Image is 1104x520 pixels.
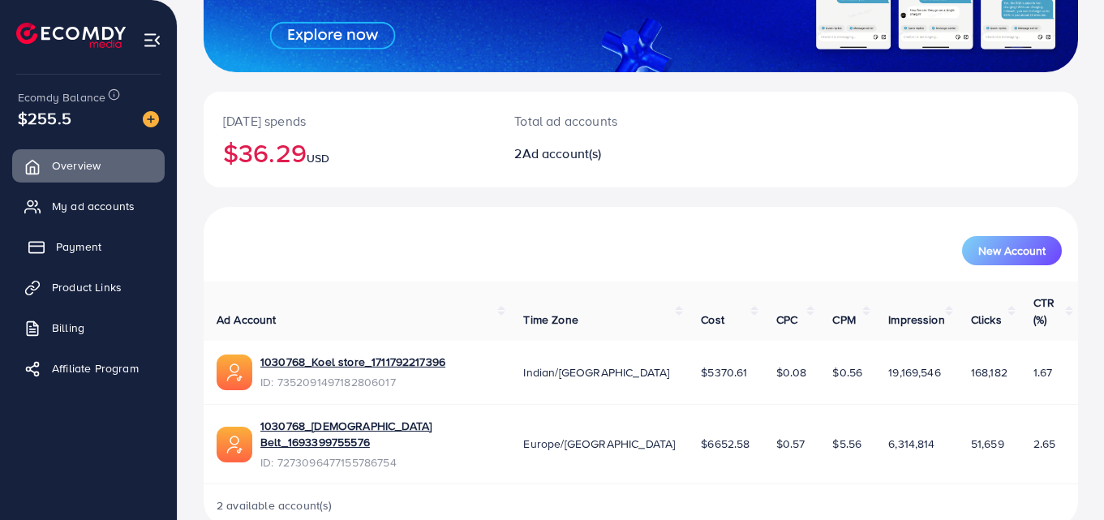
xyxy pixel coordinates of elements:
[962,236,1062,265] button: New Account
[217,312,277,328] span: Ad Account
[776,436,805,452] span: $0.57
[522,144,602,162] span: Ad account(s)
[16,23,126,48] img: logo
[260,454,497,471] span: ID: 7273096477155786754
[52,279,122,295] span: Product Links
[143,31,161,49] img: menu
[888,364,941,380] span: 19,169,546
[776,312,797,328] span: CPC
[260,354,445,370] a: 1030768_Koel store_1711792217396
[52,360,139,376] span: Affiliate Program
[307,150,329,166] span: USD
[12,230,165,263] a: Payment
[52,198,135,214] span: My ad accounts
[12,271,165,303] a: Product Links
[18,89,105,105] span: Ecomdy Balance
[1033,364,1053,380] span: 1.67
[776,364,807,380] span: $0.08
[971,436,1004,452] span: 51,659
[888,312,945,328] span: Impression
[523,436,675,452] span: Europe/[GEOGRAPHIC_DATA]
[1035,447,1092,508] iframe: Chat
[217,497,333,514] span: 2 available account(s)
[52,320,84,336] span: Billing
[12,190,165,222] a: My ad accounts
[701,436,750,452] span: $6652.58
[832,312,855,328] span: CPM
[971,364,1007,380] span: 168,182
[888,436,934,452] span: 6,314,814
[832,436,861,452] span: $5.56
[217,427,252,462] img: ic-ads-acc.e4c84228.svg
[260,374,445,390] span: ID: 7352091497182806017
[832,364,862,380] span: $0.56
[12,149,165,182] a: Overview
[18,106,71,130] span: $255.5
[701,364,747,380] span: $5370.61
[514,146,694,161] h2: 2
[523,364,669,380] span: Indian/[GEOGRAPHIC_DATA]
[1033,436,1056,452] span: 2.65
[260,418,497,451] a: 1030768_[DEMOGRAPHIC_DATA] Belt_1693399755576
[143,111,159,127] img: image
[223,137,475,168] h2: $36.29
[52,157,101,174] span: Overview
[12,312,165,344] a: Billing
[971,312,1002,328] span: Clicks
[223,111,475,131] p: [DATE] spends
[217,355,252,390] img: ic-ads-acc.e4c84228.svg
[56,239,101,255] span: Payment
[523,312,578,328] span: Time Zone
[1033,294,1055,327] span: CTR (%)
[12,352,165,385] a: Affiliate Program
[701,312,724,328] span: Cost
[978,245,1046,256] span: New Account
[514,111,694,131] p: Total ad accounts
